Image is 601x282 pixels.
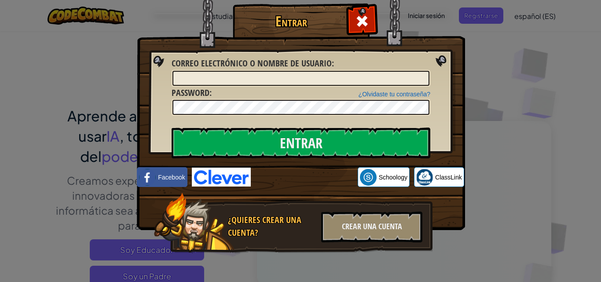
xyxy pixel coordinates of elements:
div: Crear una cuenta [321,212,422,242]
span: Password [172,87,209,99]
span: ClassLink [435,173,462,182]
div: ¿Quieres crear una cuenta? [228,214,316,239]
img: classlink-logo-small.png [416,169,433,186]
label: : [172,57,334,70]
span: Schoology [379,173,407,182]
a: ¿Olvidaste tu contraseña? [359,91,430,98]
input: Entrar [172,128,430,158]
img: facebook_small.png [139,169,156,186]
span: Facebook [158,173,185,182]
iframe: Botón Iniciar sesión con Google [251,168,358,187]
label: : [172,87,212,99]
img: clever-logo-blue.png [192,168,251,187]
span: Correo electrónico o nombre de usuario [172,57,332,69]
h1: Entrar [235,14,347,29]
img: schoology.png [360,169,377,186]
